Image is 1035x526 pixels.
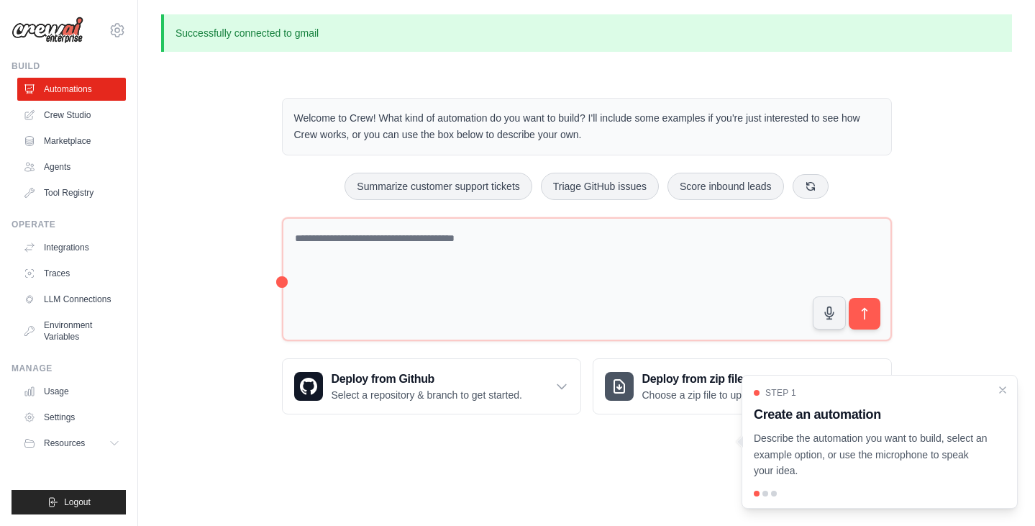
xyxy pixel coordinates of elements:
[17,314,126,348] a: Environment Variables
[997,384,1008,396] button: Close walkthrough
[12,363,126,374] div: Manage
[642,388,764,402] p: Choose a zip file to upload.
[12,219,126,230] div: Operate
[17,181,126,204] a: Tool Registry
[17,104,126,127] a: Crew Studio
[345,173,532,200] button: Summarize customer support tickets
[765,387,796,399] span: Step 1
[541,173,659,200] button: Triage GitHub issues
[294,110,880,143] p: Welcome to Crew! What kind of automation do you want to build? I'll include some examples if you'...
[17,406,126,429] a: Settings
[64,496,91,508] span: Logout
[12,17,83,44] img: Logo
[161,14,1012,52] p: Successfully connected to gmail
[17,155,126,178] a: Agents
[12,490,126,514] button: Logout
[754,404,988,425] h3: Create an automation
[17,380,126,403] a: Usage
[17,288,126,311] a: LLM Connections
[754,430,988,479] p: Describe the automation you want to build, select an example option, or use the microphone to spe...
[17,432,126,455] button: Resources
[12,60,126,72] div: Build
[667,173,784,200] button: Score inbound leads
[17,262,126,285] a: Traces
[17,130,126,153] a: Marketplace
[332,388,522,402] p: Select a repository & branch to get started.
[44,437,85,449] span: Resources
[17,236,126,259] a: Integrations
[17,78,126,101] a: Automations
[642,371,764,388] h3: Deploy from zip file
[332,371,522,388] h3: Deploy from Github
